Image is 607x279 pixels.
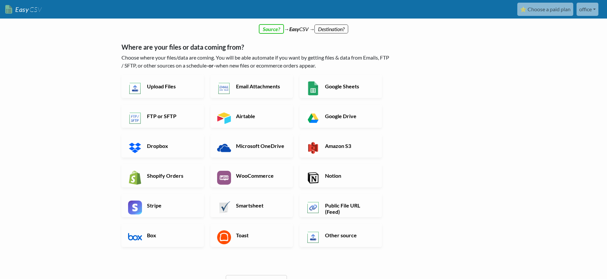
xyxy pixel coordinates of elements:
h6: WooCommerce [234,172,286,179]
h6: Notion [323,172,375,179]
img: Google Sheets App & API [306,81,320,95]
img: WooCommerce App & API [217,171,231,185]
h6: FTP or SFTP [145,113,197,119]
img: Smartsheet App & API [217,201,231,214]
img: Stripe App & API [128,201,142,214]
h6: Stripe [145,202,197,209]
a: Public File URL (Feed) [300,194,382,217]
div: → CSV → [115,19,492,33]
h6: Upload Files [145,83,197,89]
img: Notion App & API [306,171,320,185]
img: Google Drive App & API [306,111,320,125]
a: WooCommerce [210,164,293,187]
img: Dropbox App & API [128,141,142,155]
h6: Box [145,232,197,238]
h6: Email Attachments [234,83,286,89]
h6: Google Sheets [323,83,375,89]
h6: Google Drive [323,113,375,119]
a: Upload Files [121,75,204,98]
h6: Smartsheet [234,202,286,209]
a: Dropbox [121,134,204,158]
h6: Shopify Orders [145,172,197,179]
a: Google Drive [300,105,382,128]
a: Email Attachments [210,75,293,98]
b: -or- [207,62,216,69]
a: FTP or SFTP [121,105,204,128]
a: Other source [300,224,382,247]
a: Amazon S3 [300,134,382,158]
a: EasyCSV [5,3,42,16]
p: Choose where your files/data are coming. You will be able automate if you want by getting files &... [121,54,391,70]
img: Microsoft OneDrive App & API [217,141,231,155]
img: Airtable App & API [217,111,231,125]
a: Notion [300,164,382,187]
a: Smartsheet [210,194,293,217]
img: Email New CSV or XLSX File App & API [217,81,231,95]
img: Toast App & API [217,230,231,244]
h5: Where are your files or data coming from? [121,43,391,51]
h6: Airtable [234,113,286,119]
a: Microsoft OneDrive [210,134,293,158]
h6: Public File URL (Feed) [323,202,375,215]
a: Toast [210,224,293,247]
a: Shopify Orders [121,164,204,187]
img: FTP or SFTP App & API [128,111,142,125]
a: Airtable [210,105,293,128]
h6: Toast [234,232,286,238]
img: Other Source App & API [306,230,320,244]
a: Box [121,224,204,247]
h6: Other source [323,232,375,238]
img: Public File URL App & API [306,201,320,214]
a: office [577,3,598,16]
a: Google Sheets [300,75,382,98]
h6: Dropbox [145,143,197,149]
a: ⭐ Choose a paid plan [517,3,573,16]
h6: Microsoft OneDrive [234,143,286,149]
h6: Amazon S3 [323,143,375,149]
span: CSV [29,5,42,14]
img: Shopify App & API [128,171,142,185]
img: Upload Files App & API [128,81,142,95]
img: Box App & API [128,230,142,244]
img: Amazon S3 App & API [306,141,320,155]
a: Stripe [121,194,204,217]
